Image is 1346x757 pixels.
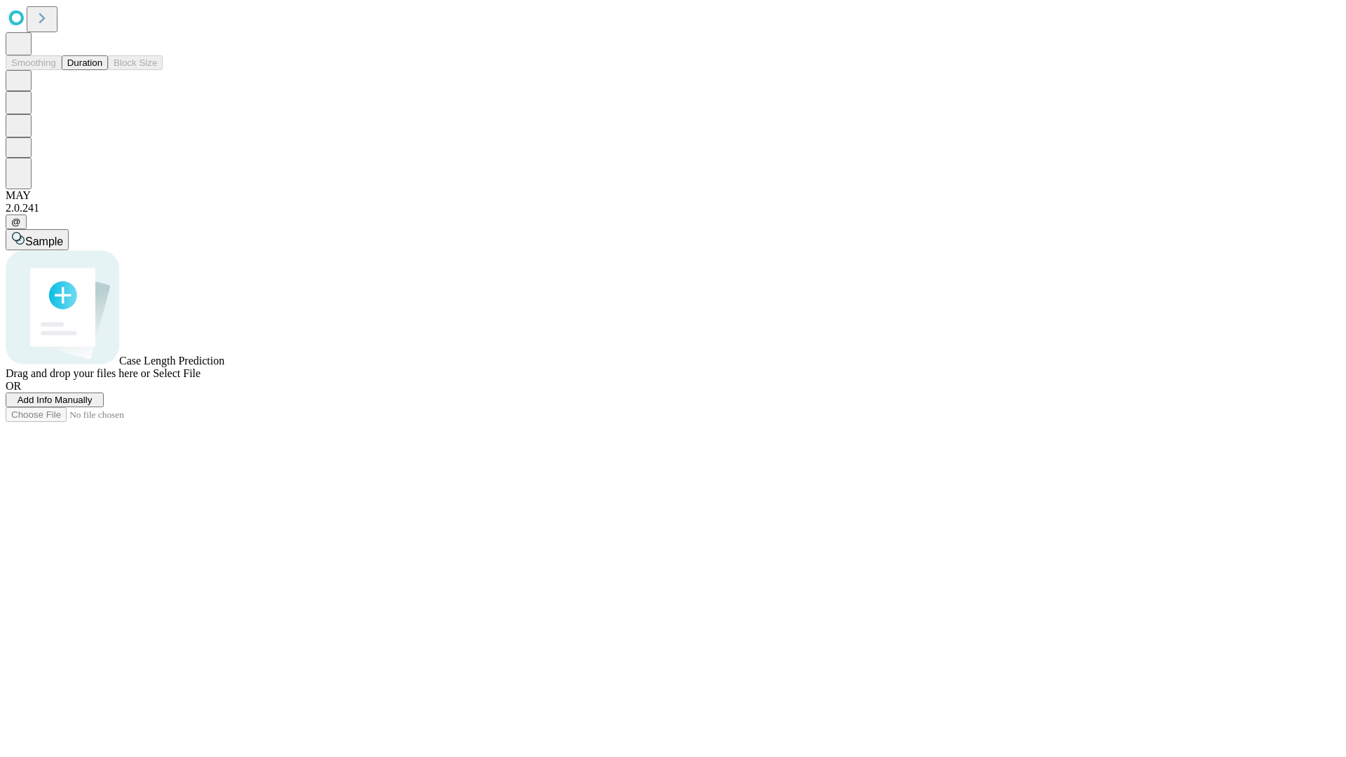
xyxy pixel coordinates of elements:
[11,217,21,227] span: @
[108,55,163,70] button: Block Size
[6,202,1340,214] div: 2.0.241
[6,380,21,392] span: OR
[6,393,104,407] button: Add Info Manually
[6,55,62,70] button: Smoothing
[18,395,93,405] span: Add Info Manually
[25,236,63,247] span: Sample
[119,355,224,367] span: Case Length Prediction
[6,229,69,250] button: Sample
[6,189,1340,202] div: MAY
[6,214,27,229] button: @
[62,55,108,70] button: Duration
[6,367,150,379] span: Drag and drop your files here or
[153,367,200,379] span: Select File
